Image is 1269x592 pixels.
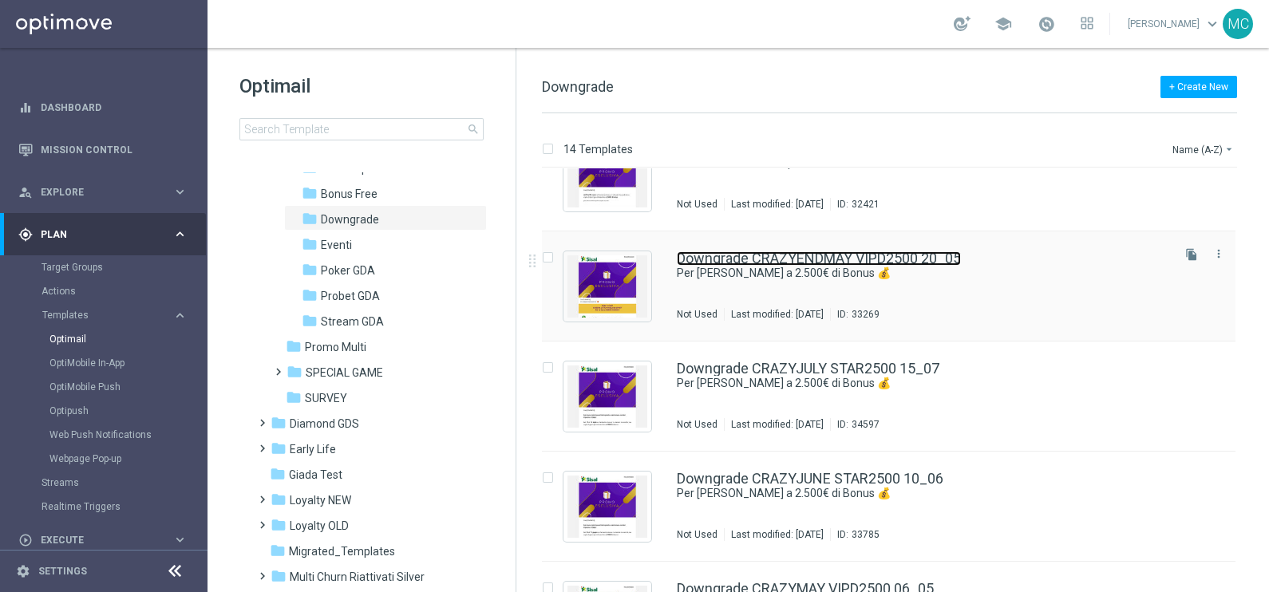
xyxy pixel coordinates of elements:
[302,313,318,329] i: folder
[321,212,379,227] span: Downgrade
[526,341,1266,452] div: Press SPACE to select this row.
[725,528,830,541] div: Last modified: [DATE]
[567,365,647,428] img: 34597.jpeg
[270,543,286,558] i: folder
[49,447,206,471] div: Webpage Pop-up
[239,73,484,99] h1: Optimail
[321,263,375,278] span: Poker GDA
[286,389,302,405] i: folder
[677,376,1168,391] div: Per te fino a 2.500€ di Bonus 💰
[16,564,30,578] i: settings
[18,185,172,199] div: Explore
[42,285,166,298] a: Actions
[38,566,87,576] a: Settings
[321,238,352,252] span: Eventi
[1181,244,1202,265] button: file_copy
[18,228,188,241] button: gps_fixed Plan keyboard_arrow_right
[49,381,166,393] a: OptiMobile Push
[302,287,318,303] i: folder
[305,391,347,405] span: SURVEY
[41,86,188,128] a: Dashboard
[18,533,33,547] i: play_circle_outline
[49,405,166,417] a: Optipush
[677,376,1132,391] a: Per [PERSON_NAME] a 2.500€ di Bonus 💰
[172,184,188,199] i: keyboard_arrow_right
[321,187,378,201] span: Bonus Free
[271,415,287,431] i: folder
[42,261,166,274] a: Target Groups
[852,528,880,541] div: 33785
[18,186,188,199] button: person_search Explore keyboard_arrow_right
[467,123,480,136] span: search
[42,279,206,303] div: Actions
[290,519,349,533] span: Loyalty OLD
[239,118,484,140] input: Search Template
[1126,12,1223,36] a: [PERSON_NAME]keyboard_arrow_down
[725,418,830,431] div: Last modified: [DATE]
[49,351,206,375] div: OptiMobile In-App
[567,476,647,538] img: 33785.jpeg
[172,532,188,547] i: keyboard_arrow_right
[852,308,880,321] div: 33269
[677,251,961,266] a: Downgrade CRAZYENDMAY VIPD2500 20_05
[49,357,166,369] a: OptiMobile In-App
[18,101,188,114] button: equalizer Dashboard
[1223,143,1235,156] i: arrow_drop_down
[290,442,336,456] span: Early Life
[302,211,318,227] i: folder
[852,418,880,431] div: 34597
[677,486,1168,501] div: Per te fino a 2.500€ di Bonus 💰
[18,227,33,242] i: gps_fixed
[725,308,830,321] div: Last modified: [DATE]
[49,375,206,399] div: OptiMobile Push
[49,452,166,465] a: Webpage Pop-up
[542,78,614,95] span: Downgrade
[1171,140,1237,159] button: Name (A-Z)arrow_drop_down
[830,528,880,541] div: ID:
[18,185,33,199] i: person_search
[18,101,33,115] i: equalizer
[1204,15,1221,33] span: keyboard_arrow_down
[289,544,395,558] span: Migrated_Templates
[567,145,647,207] img: 32421.jpeg
[526,121,1266,231] div: Press SPACE to select this row.
[42,309,188,322] button: Templates keyboard_arrow_right
[677,198,718,211] div: Not Used
[18,534,188,547] button: play_circle_outline Execute keyboard_arrow_right
[270,466,286,482] i: folder
[830,198,880,211] div: ID:
[49,399,206,423] div: Optipush
[677,308,718,321] div: Not Used
[1212,247,1225,260] i: more_vert
[677,486,1132,501] a: Per [PERSON_NAME] a 2.500€ di Bonus 💰
[42,476,166,489] a: Streams
[41,187,172,197] span: Explore
[286,338,302,354] i: folder
[677,528,718,541] div: Not Used
[49,423,206,447] div: Web Push Notifications
[305,340,366,354] span: Promo Multi
[18,144,188,156] div: Mission Control
[677,266,1168,281] div: Per te fino a 2.500€ di Bonus 💰
[42,255,206,279] div: Target Groups
[290,493,351,507] span: Loyalty NEW
[994,15,1012,33] span: school
[302,236,318,252] i: folder
[677,266,1132,281] a: Per [PERSON_NAME] a 2.500€ di Bonus 💰
[42,471,206,495] div: Streams
[271,568,287,584] i: folder
[290,416,359,431] span: Diamond GDS
[567,255,647,318] img: 33269.jpeg
[49,333,166,345] a: Optimail
[302,262,318,278] i: folder
[18,227,172,242] div: Plan
[677,418,718,431] div: Not Used
[172,308,188,323] i: keyboard_arrow_right
[271,517,287,533] i: folder
[830,418,880,431] div: ID:
[42,303,206,471] div: Templates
